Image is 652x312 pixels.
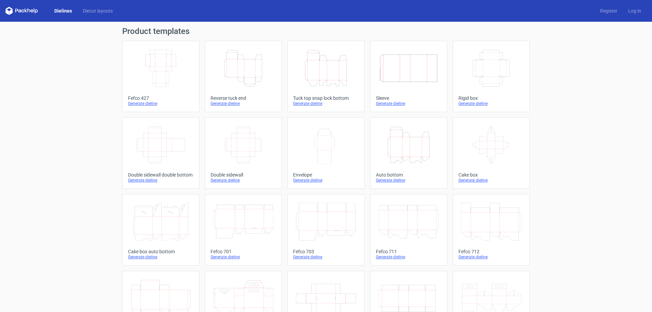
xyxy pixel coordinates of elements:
[376,172,441,178] div: Auto bottom
[376,101,441,106] div: Generate dieline
[128,178,194,183] div: Generate dieline
[205,41,282,112] a: Reverse tuck endGenerate dieline
[122,27,530,35] h1: Product templates
[287,117,364,189] a: EnvelopeGenerate dieline
[211,254,276,260] div: Generate dieline
[370,117,447,189] a: Auto bottomGenerate dieline
[211,172,276,178] div: Double sidewall
[376,249,441,254] div: Fefco 711
[453,117,530,189] a: Cake boxGenerate dieline
[370,41,447,112] a: SleeveGenerate dieline
[376,254,441,260] div: Generate dieline
[293,249,359,254] div: Fefco 703
[293,172,359,178] div: Envelope
[122,117,199,189] a: Double sidewall double bottomGenerate dieline
[458,178,524,183] div: Generate dieline
[370,194,447,265] a: Fefco 711Generate dieline
[458,101,524,106] div: Generate dieline
[122,41,199,112] a: Fefco 427Generate dieline
[453,41,530,112] a: Rigid boxGenerate dieline
[453,194,530,265] a: Fefco 712Generate dieline
[128,254,194,260] div: Generate dieline
[211,101,276,106] div: Generate dieline
[128,249,194,254] div: Cake box auto bottom
[458,172,524,178] div: Cake box
[293,178,359,183] div: Generate dieline
[595,7,623,14] a: Register
[376,178,441,183] div: Generate dieline
[458,254,524,260] div: Generate dieline
[287,194,364,265] a: Fefco 703Generate dieline
[458,249,524,254] div: Fefco 712
[211,178,276,183] div: Generate dieline
[458,95,524,101] div: Rigid box
[623,7,647,14] a: Log in
[77,7,118,14] a: Diecut layouts
[293,101,359,106] div: Generate dieline
[122,194,199,265] a: Cake box auto bottomGenerate dieline
[49,7,77,14] a: Dielines
[205,194,282,265] a: Fefco 701Generate dieline
[211,249,276,254] div: Fefco 701
[287,41,364,112] a: Tuck top snap lock bottomGenerate dieline
[128,172,194,178] div: Double sidewall double bottom
[376,95,441,101] div: Sleeve
[128,101,194,106] div: Generate dieline
[293,254,359,260] div: Generate dieline
[211,95,276,101] div: Reverse tuck end
[205,117,282,189] a: Double sidewallGenerate dieline
[128,95,194,101] div: Fefco 427
[293,95,359,101] div: Tuck top snap lock bottom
